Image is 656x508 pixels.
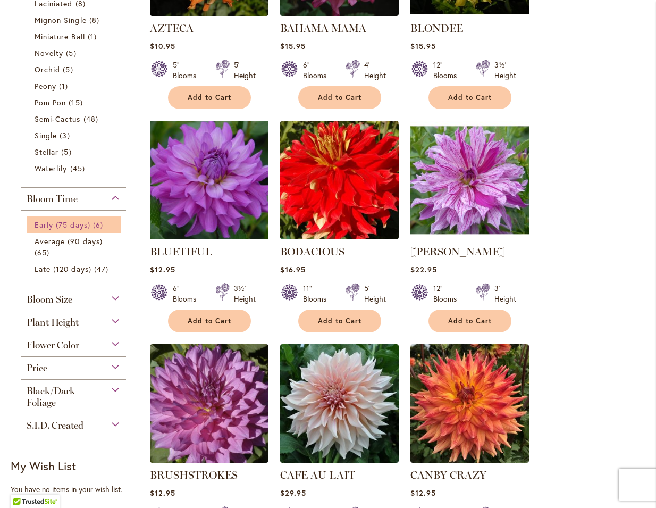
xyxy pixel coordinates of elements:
div: 12" Blooms [433,283,463,304]
a: BODACIOUS [280,231,399,241]
button: Add to Cart [298,86,381,109]
span: 48 [83,113,101,124]
a: BLONDEE [410,22,463,35]
span: 5 [63,64,75,75]
img: Canby Crazy [410,344,529,463]
span: $12.95 [150,488,175,498]
a: Semi-Cactus 48 [35,113,115,124]
span: 5 [61,146,74,157]
a: [PERSON_NAME] [410,245,505,258]
span: Average (90 days) [35,236,103,246]
span: Flower Color [27,339,79,351]
span: Waterlily [35,163,67,173]
img: Café Au Lait [280,344,399,463]
button: Add to Cart [168,86,251,109]
div: 3' Height [494,283,516,304]
span: Bloom Time [27,193,78,205]
span: Novelty [35,48,63,58]
div: 6" Blooms [173,283,203,304]
button: Add to Cart [298,310,381,332]
span: Plant Height [27,317,79,328]
a: Miniature Ball 1 [35,31,115,42]
span: Pom Pon [35,97,66,107]
a: BRUSHSTROKES [150,469,238,481]
div: 5" Blooms [173,60,203,81]
span: $22.95 [410,264,437,274]
span: Add to Cart [188,93,231,102]
a: BLUETIFUL [150,245,212,258]
span: Price [27,362,47,374]
span: Single [35,130,57,140]
span: Bloom Size [27,294,72,305]
span: Add to Cart [318,317,361,326]
span: 1 [88,31,99,42]
span: $16.95 [280,264,306,274]
span: 8 [89,14,102,26]
a: Mignon Single 8 [35,14,115,26]
span: 15 [69,97,85,108]
span: Early (75 days) [35,220,90,230]
a: CANBY CRAZY [410,469,486,481]
a: Café Au Lait [280,455,399,465]
a: Orchid 5 [35,64,115,75]
div: 3½' Height [234,283,256,304]
span: Orchid [35,64,60,74]
span: 65 [35,247,52,258]
a: Average (90 days) 65 [35,236,115,258]
div: 5' Height [234,60,256,81]
span: $10.95 [150,41,175,51]
img: Bluetiful [150,121,268,239]
a: Canby Crazy [410,455,529,465]
a: Waterlily 45 [35,163,115,174]
a: Pom Pon 15 [35,97,115,108]
div: 6" Blooms [303,60,333,81]
div: 12" Blooms [433,60,463,81]
span: Add to Cart [448,93,492,102]
img: BRUSHSTROKES [150,344,268,463]
span: Stellar [35,147,58,157]
a: Bluetiful [150,231,268,241]
span: Mignon Single [35,15,87,25]
img: BODACIOUS [280,121,399,239]
a: BODACIOUS [280,245,344,258]
a: BAHAMA MAMA [280,22,366,35]
span: 1 [59,80,71,91]
button: Add to Cart [428,86,511,109]
a: Early (75 days) 6 [35,219,115,230]
span: Semi-Cactus [35,114,81,124]
a: Blondee [410,8,529,18]
span: Black/Dark Foliage [27,385,75,409]
iframe: Launch Accessibility Center [8,470,38,500]
span: $15.95 [280,41,306,51]
span: $12.95 [410,488,436,498]
span: 6 [93,219,106,230]
button: Add to Cart [428,310,511,332]
div: 3½' Height [494,60,516,81]
a: Stellar 5 [35,146,115,157]
img: Brandon Michael [410,121,529,239]
span: 5 [66,47,79,59]
span: S.I.D. Created [27,420,83,431]
a: Peony 1 [35,80,115,91]
div: 11" Blooms [303,283,333,304]
span: Miniature Ball [35,31,85,41]
a: CAFE AU LAIT [280,469,355,481]
a: Novelty 5 [35,47,115,59]
span: Peony [35,81,56,91]
a: Late (120 days) 47 [35,263,115,274]
a: Brandon Michael [410,231,529,241]
span: $15.95 [410,41,436,51]
a: Bahama Mama [280,8,399,18]
div: 4' Height [364,60,386,81]
div: You have no items in your wish list. [11,484,143,495]
span: $12.95 [150,264,175,274]
span: 47 [94,263,111,274]
span: 3 [60,130,72,141]
a: AZTECA [150,22,194,35]
span: Add to Cart [188,317,231,326]
span: $29.95 [280,488,306,498]
strong: My Wish List [11,458,76,473]
button: Add to Cart [168,310,251,332]
span: Add to Cart [318,93,361,102]
span: Add to Cart [448,317,492,326]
